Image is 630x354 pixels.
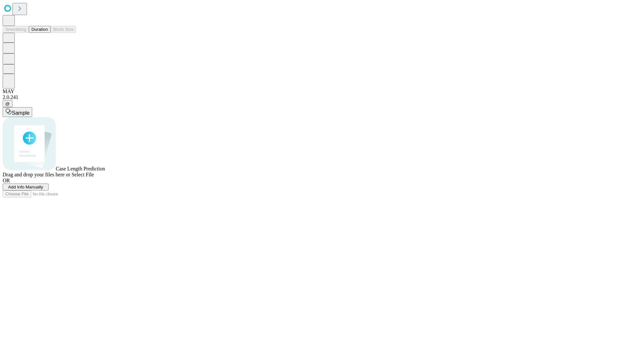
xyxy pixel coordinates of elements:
[3,94,627,100] div: 2.0.241
[3,184,49,190] button: Add Info Manually
[12,110,30,116] span: Sample
[3,172,70,177] span: Drag and drop your files here or
[29,26,51,33] button: Duration
[51,26,76,33] button: Block Size
[8,185,43,189] span: Add Info Manually
[72,172,94,177] span: Select File
[3,100,12,107] button: @
[3,26,29,33] button: Smoothing
[3,107,32,117] button: Sample
[5,101,10,106] span: @
[56,166,105,171] span: Case Length Prediction
[3,178,10,183] span: OR
[3,88,627,94] div: MAY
